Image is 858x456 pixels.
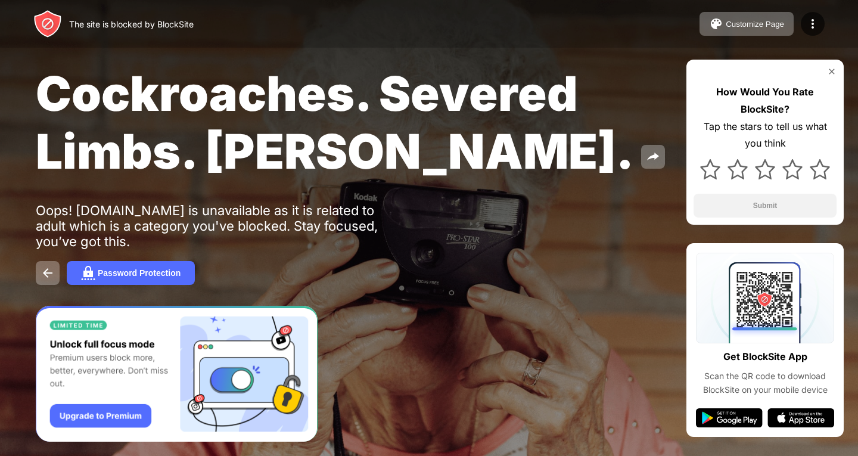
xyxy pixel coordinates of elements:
[36,306,318,442] iframe: Banner
[767,408,834,427] img: app-store.svg
[81,266,95,280] img: password.svg
[646,150,660,164] img: share.svg
[69,19,194,29] div: The site is blocked by BlockSite
[33,10,62,38] img: header-logo.svg
[694,83,837,118] div: How Would You Rate BlockSite?
[700,159,720,179] img: star.svg
[694,118,837,153] div: Tap the stars to tell us what you think
[700,12,794,36] button: Customize Page
[36,203,404,249] div: Oops! [DOMAIN_NAME] is unavailable as it is related to adult which is a category you've blocked. ...
[696,408,763,427] img: google-play.svg
[782,159,803,179] img: star.svg
[723,348,807,365] div: Get BlockSite App
[728,159,748,179] img: star.svg
[709,17,723,31] img: pallet.svg
[67,261,195,285] button: Password Protection
[726,20,784,29] div: Customize Page
[696,370,834,396] div: Scan the QR code to download BlockSite on your mobile device
[98,268,181,278] div: Password Protection
[694,194,837,218] button: Submit
[755,159,775,179] img: star.svg
[36,64,634,180] span: Cockroaches. Severed Limbs. [PERSON_NAME].
[41,266,55,280] img: back.svg
[806,17,820,31] img: menu-icon.svg
[827,67,837,76] img: rate-us-close.svg
[810,159,830,179] img: star.svg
